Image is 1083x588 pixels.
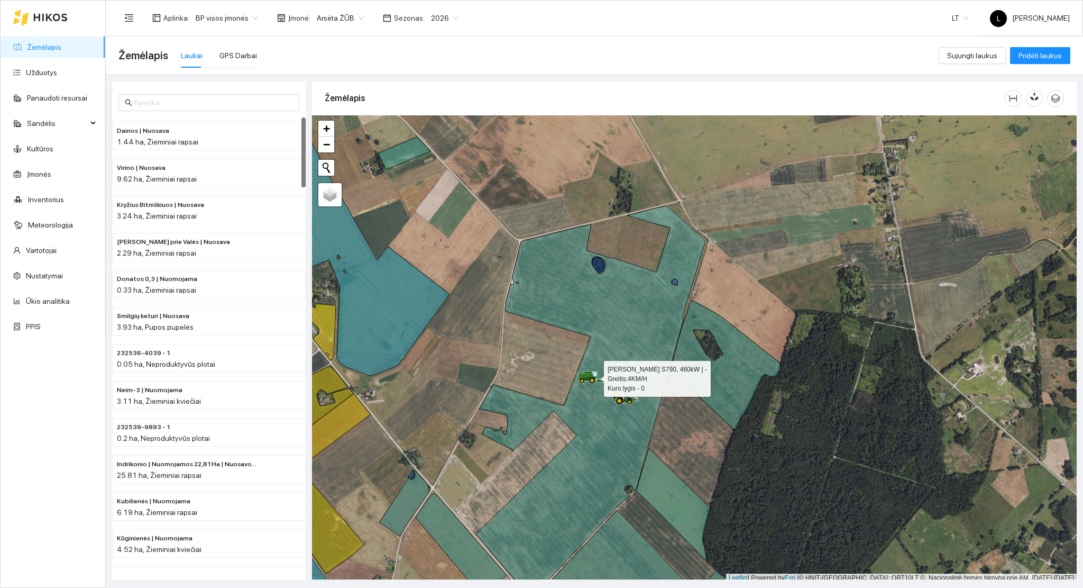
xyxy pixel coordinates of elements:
[117,508,197,517] span: 6.19 ha, Žieminiai rapsai
[117,286,196,294] span: 0.33 ha, Žieminiai rapsai
[726,574,1077,583] div: | Powered by © HNIT-[GEOGRAPHIC_DATA]; ORT10LT ©, Nacionalinė žemės tarnyba prie AM, [DATE]-[DATE]
[431,10,458,26] span: 2026
[990,14,1070,22] span: [PERSON_NAME]
[117,163,166,173] span: Virino | Nuosava
[947,50,997,61] span: Sujungti laukus
[117,237,230,247] span: Rolando prie Valės | Nuosava
[1010,47,1070,64] button: Pridėti laukus
[1018,50,1062,61] span: Pridėti laukus
[952,10,969,26] span: LT
[28,221,73,229] a: Meteorologija
[117,323,194,331] span: 3.93 ha, Pupos pupelės
[323,122,330,135] span: +
[27,113,87,134] span: Sandėlis
[118,47,168,64] span: Žemėlapis
[117,471,201,480] span: 25.81 ha, Žieminiai rapsai
[117,397,201,405] span: 3.11 ha, Žieminiai kviečiai
[383,14,391,22] span: calendar
[318,160,334,176] button: Initiate a new search
[117,311,189,321] span: Smilgių keturi | Nuosava
[117,422,171,432] span: 232539-9893 - 1
[118,7,140,29] button: menu-fold
[117,545,201,554] span: 4.52 ha, Žieminiai kviečiai
[939,51,1006,60] a: Sujungti laukus
[318,137,334,152] a: Zoom out
[1010,51,1070,60] a: Pridėti laukus
[134,97,293,108] input: Paieška
[163,12,189,24] span: Aplinka :
[797,574,799,582] span: |
[117,249,196,257] span: 2.29 ha, Žieminiai rapsai
[26,272,63,280] a: Nustatymai
[181,50,203,61] div: Laukai
[117,200,204,210] span: Kryžius Bitniškiuos | Nuosava
[117,385,182,395] span: Neim-3 | Nuomojama
[997,10,1001,27] span: L
[152,14,161,22] span: layout
[27,144,53,153] a: Kultūros
[125,99,132,106] span: search
[117,175,197,183] span: 9.62 ha, Žieminiai rapsai
[277,14,286,22] span: shop
[27,94,87,102] a: Panaudoti resursai
[26,297,70,305] a: Ūkio analitika
[27,170,51,178] a: Įmonės
[117,126,169,136] span: Dainos | Nuosava
[288,12,310,24] span: Įmonė :
[939,47,1006,64] button: Sujungti laukus
[28,195,64,204] a: Inventorius
[323,138,330,151] span: −
[117,138,198,146] span: 1.44 ha, Žieminiai rapsai
[26,246,57,255] a: Vartotojai
[325,83,1005,113] div: Žemėlapis
[117,274,197,284] span: Donatos 0,3 | Nuomojama
[27,43,61,51] a: Žemėlapis
[117,348,171,358] span: 232536-4039 - 1
[117,434,210,442] span: 0.2 ha, Neproduktyvūs plotai
[219,50,257,61] div: GPS Darbai
[318,121,334,137] a: Zoom in
[117,459,259,469] span: Indrikonio | Nuomojamos 22,81Ha | Nuosavos 3,00 Ha
[1005,94,1021,103] span: column-width
[1005,90,1022,107] button: column-width
[785,574,796,582] a: Esri
[26,68,57,77] a: Užduotys
[117,533,192,544] span: Kūginienės | Nuomojama
[117,212,197,220] span: 3.24 ha, Žieminiai rapsai
[117,360,215,368] span: 0.05 ha, Neproduktyvūs plotai
[124,13,134,23] span: menu-fold
[196,10,258,26] span: BP visos įmonės
[317,10,364,26] span: Arsėta ŽŪB
[394,12,425,24] span: Sezonas :
[318,183,342,206] a: Layers
[117,496,190,506] span: Kubilienės | Nuomojama
[729,574,748,582] a: Leaflet
[26,322,41,331] a: PPIS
